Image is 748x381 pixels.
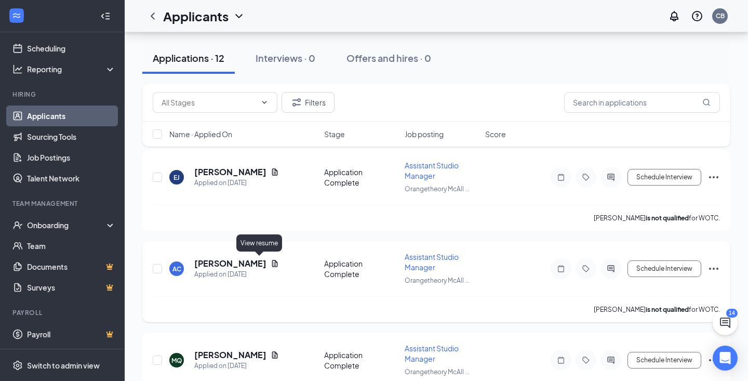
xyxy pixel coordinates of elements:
[27,168,116,189] a: Talent Network
[162,97,256,108] input: All Stages
[12,220,23,230] svg: UserCheck
[324,350,398,371] div: Application Complete
[27,235,116,256] a: Team
[324,129,345,139] span: Stage
[702,98,711,107] svg: MagnifyingGlass
[194,349,266,361] h5: [PERSON_NAME]
[605,265,617,273] svg: ActiveChat
[726,309,738,318] div: 14
[172,265,181,273] div: AC
[27,277,116,298] a: SurveysCrown
[346,51,431,64] div: Offers and hires · 0
[12,360,23,371] svg: Settings
[27,106,116,126] a: Applicants
[405,161,459,180] span: Assistant Studio Manager
[171,356,182,365] div: MQ
[163,7,229,25] h1: Applicants
[194,269,279,280] div: Applied on [DATE]
[27,360,100,371] div: Switch to admin view
[27,324,116,345] a: PayrollCrown
[555,356,567,364] svg: Note
[719,317,731,329] svg: ChatActive
[555,173,567,181] svg: Note
[713,310,738,335] button: ChatActive
[12,90,114,99] div: Hiring
[485,129,506,139] span: Score
[11,10,22,21] svg: WorkstreamLogo
[271,351,279,359] svg: Document
[564,92,720,113] input: Search in applications
[27,147,116,168] a: Job Postings
[282,92,335,113] button: Filter Filters
[194,166,266,178] h5: [PERSON_NAME]
[707,262,720,275] svg: Ellipses
[580,173,592,181] svg: Tag
[194,178,279,188] div: Applied on [DATE]
[169,129,232,139] span: Name · Applied On
[173,173,180,182] div: EJ
[707,354,720,366] svg: Ellipses
[324,258,398,279] div: Application Complete
[290,96,303,109] svg: Filter
[271,168,279,176] svg: Document
[716,11,725,20] div: CB
[153,51,224,64] div: Applications · 12
[27,64,116,74] div: Reporting
[555,265,567,273] svg: Note
[605,356,617,364] svg: ActiveChat
[691,10,703,22] svg: QuestionInfo
[146,10,159,22] svg: ChevronLeft
[194,361,279,371] div: Applied on [DATE]
[236,234,282,252] div: View resume
[12,308,114,317] div: Payroll
[646,214,689,222] b: is not qualified
[256,51,315,64] div: Interviews · 0
[271,259,279,268] svg: Document
[233,10,245,22] svg: ChevronDown
[627,352,701,369] button: Schedule Interview
[194,258,266,269] h5: [PERSON_NAME]
[594,214,720,222] p: [PERSON_NAME] for WOTC.
[713,346,738,371] div: Open Intercom Messenger
[594,305,720,314] p: [PERSON_NAME] for WOTC.
[405,129,444,139] span: Job posting
[260,98,269,107] svg: ChevronDown
[324,167,398,188] div: Application Complete
[12,64,23,74] svg: Analysis
[12,199,114,208] div: Team Management
[627,169,701,186] button: Schedule Interview
[27,38,116,59] a: Scheduling
[405,252,459,272] span: Assistant Studio Manager
[405,344,459,363] span: Assistant Studio Manager
[580,265,592,273] svg: Tag
[405,368,470,376] span: Orangetheory McAll ...
[100,11,111,21] svg: Collapse
[27,126,116,147] a: Sourcing Tools
[605,173,617,181] svg: ActiveChat
[646,306,689,313] b: is not qualified
[27,256,116,277] a: DocumentsCrown
[27,220,107,230] div: Onboarding
[707,171,720,183] svg: Ellipses
[580,356,592,364] svg: Tag
[627,260,701,277] button: Schedule Interview
[405,185,470,193] span: Orangetheory McAll ...
[668,10,680,22] svg: Notifications
[405,277,470,284] span: Orangetheory McAll ...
